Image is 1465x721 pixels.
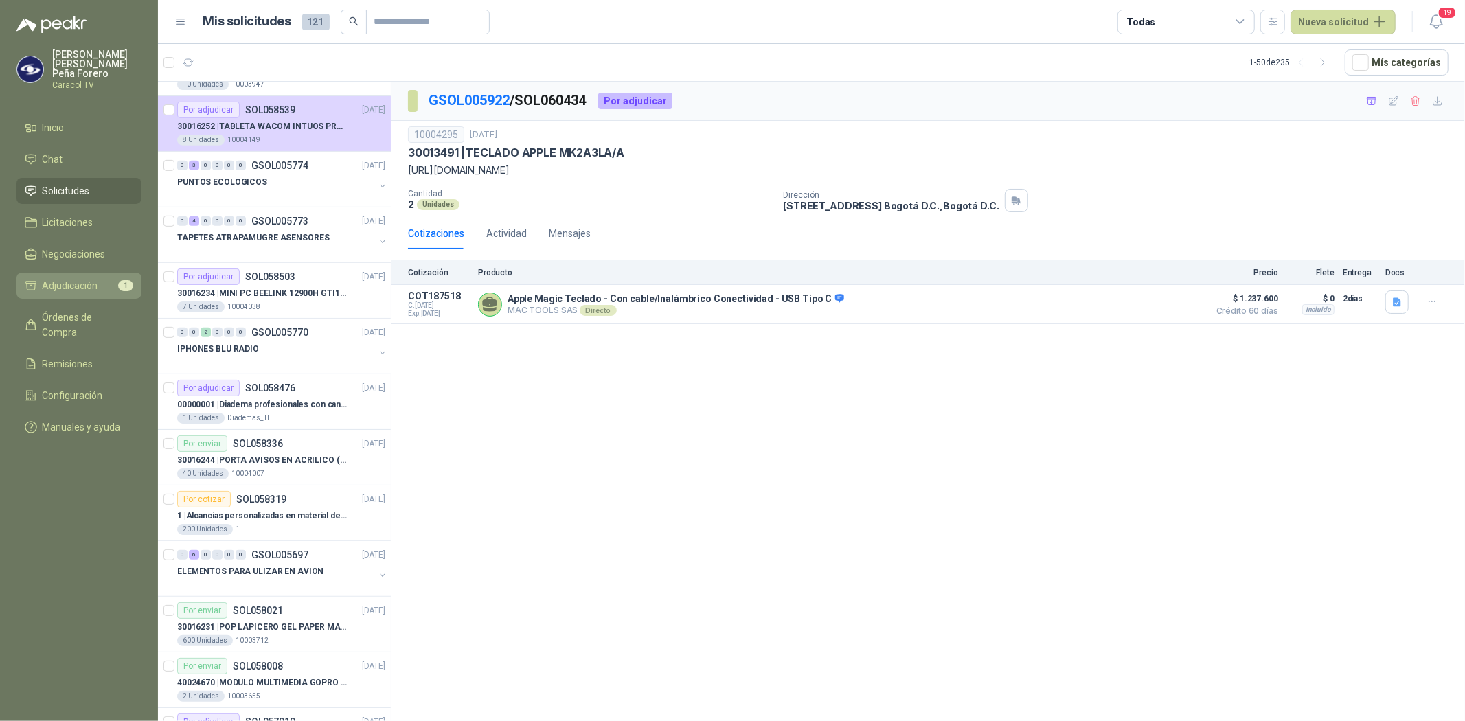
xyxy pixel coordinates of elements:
a: Negociaciones [16,241,141,267]
p: [DATE] [362,326,385,339]
p: GSOL005770 [251,328,308,337]
p: 30016244 | PORTA AVISOS EN ACRILICO (En el adjunto mas informacion) [177,454,348,467]
div: Por adjudicar [177,268,240,285]
a: 0 4 0 0 0 0 GSOL005773[DATE] TAPETES ATRAPAMUGRE ASENSORES [177,213,388,257]
p: [DATE] [362,104,385,117]
button: 19 [1424,10,1449,34]
p: SOL058021 [233,606,283,615]
p: [PERSON_NAME] [PERSON_NAME] Peña Forero [52,49,141,78]
div: 0 [212,216,223,226]
a: Remisiones [16,351,141,377]
div: Por enviar [177,602,227,619]
div: 0 [224,216,234,226]
p: Docs [1385,268,1413,277]
p: [DATE] [362,437,385,450]
div: Unidades [417,199,459,210]
p: SOL058319 [236,494,286,504]
p: [DATE] [362,215,385,228]
button: Mís categorías [1345,49,1449,76]
p: Diademas_TI [227,413,269,424]
p: Apple Magic Teclado - Con cable/Inalámbrico Conectividad - USB Tipo C [508,293,844,306]
p: GSOL005774 [251,161,308,170]
div: 10 Unidades [177,79,229,90]
p: 10004149 [227,135,260,146]
div: 3 [189,161,199,170]
span: Chat [43,152,63,167]
div: 0 [212,161,223,170]
span: Licitaciones [43,215,93,230]
a: Órdenes de Compra [16,304,141,345]
div: 0 [177,161,188,170]
div: 4 [189,216,199,226]
p: 10003947 [231,79,264,90]
p: [DATE] [470,128,497,141]
p: 10004038 [227,301,260,312]
a: Licitaciones [16,209,141,236]
a: Inicio [16,115,141,141]
div: 0 [236,161,246,170]
p: COT187518 [408,290,470,301]
div: 0 [224,328,234,337]
p: ELEMENTOS PARA ULIZAR EN AVION [177,565,323,578]
p: [DATE] [362,660,385,673]
a: Por adjudicarSOL058476[DATE] 00000001 |Diadema profesionales con cancelación de ruido en micrófon... [158,374,391,430]
div: 0 [212,550,223,560]
div: Cotizaciones [408,226,464,241]
h1: Mis solicitudes [203,12,291,32]
p: 2 [408,198,414,210]
div: 0 [201,216,211,226]
p: Cantidad [408,189,772,198]
a: 0 6 0 0 0 0 GSOL005697[DATE] ELEMENTOS PARA ULIZAR EN AVION [177,547,388,591]
p: 40024670 | MODULO MULTIMEDIA GOPRO HERO 12 BLACK [177,676,348,689]
div: 1 - 50 de 235 [1249,51,1334,73]
a: Por enviarSOL058008[DATE] 40024670 |MODULO MULTIMEDIA GOPRO HERO 12 BLACK2 Unidades10003655 [158,652,391,708]
div: 0 [201,161,211,170]
span: 19 [1438,6,1457,19]
a: 0 0 2 0 0 0 GSOL005770[DATE] IPHONES BLU RADIO [177,324,388,368]
div: 6 [189,550,199,560]
span: Solicitudes [43,183,90,198]
p: Precio [1210,268,1278,277]
div: 0 [212,328,223,337]
a: Por adjudicarSOL058539[DATE] 30016252 |TABLETA WACOM INTUOS PRO LARGE PTK870K0A8 Unidades10004149 [158,96,391,152]
span: Adjudicación [43,278,98,293]
div: 1 Unidades [177,413,225,424]
div: 0 [189,328,199,337]
span: Exp: [DATE] [408,310,470,318]
div: 0 [201,550,211,560]
p: [DATE] [362,604,385,617]
div: Todas [1126,14,1155,30]
span: Configuración [43,388,103,403]
div: Incluido [1302,304,1335,315]
div: Por enviar [177,435,227,452]
span: search [349,16,359,26]
img: Logo peakr [16,16,87,33]
span: 121 [302,14,330,30]
div: Por adjudicar [598,93,672,109]
p: $ 0 [1286,290,1335,307]
a: Chat [16,146,141,172]
p: [DATE] [362,493,385,506]
p: MAC TOOLS SAS [508,305,844,316]
div: Actividad [486,226,527,241]
img: Company Logo [17,56,43,82]
div: Mensajes [549,226,591,241]
p: Caracol TV [52,81,141,89]
div: 0 [236,328,246,337]
a: Adjudicación1 [16,273,141,299]
p: GSOL005773 [251,216,308,226]
div: Por adjudicar [177,380,240,396]
a: Manuales y ayuda [16,414,141,440]
p: 30016234 | MINI PC BEELINK 12900H GTI12 I9 [177,287,348,300]
p: GSOL005697 [251,550,308,560]
p: SOL058539 [245,105,295,115]
div: 0 [177,328,188,337]
div: 0 [236,550,246,560]
div: 0 [236,216,246,226]
p: SOL058008 [233,661,283,671]
div: 40 Unidades [177,468,229,479]
span: Negociaciones [43,247,106,262]
a: GSOL005922 [429,92,510,108]
p: 10004007 [231,468,264,479]
div: 8 Unidades [177,135,225,146]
